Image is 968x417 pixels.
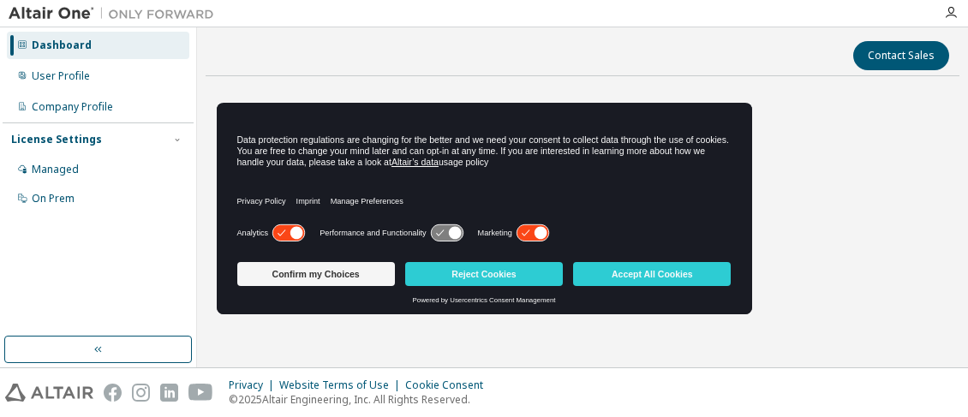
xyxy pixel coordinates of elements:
[853,41,949,70] button: Contact Sales
[32,163,79,176] div: Managed
[5,384,93,402] img: altair_logo.svg
[405,378,493,392] div: Cookie Consent
[32,39,92,52] div: Dashboard
[32,69,90,83] div: User Profile
[229,378,279,392] div: Privacy
[32,100,113,114] div: Company Profile
[160,384,178,402] img: linkedin.svg
[229,392,493,407] p: © 2025 Altair Engineering, Inc. All Rights Reserved.
[279,378,405,392] div: Website Terms of Use
[132,384,150,402] img: instagram.svg
[9,5,223,22] img: Altair One
[188,384,213,402] img: youtube.svg
[32,192,75,206] div: On Prem
[104,384,122,402] img: facebook.svg
[11,133,102,146] div: License Settings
